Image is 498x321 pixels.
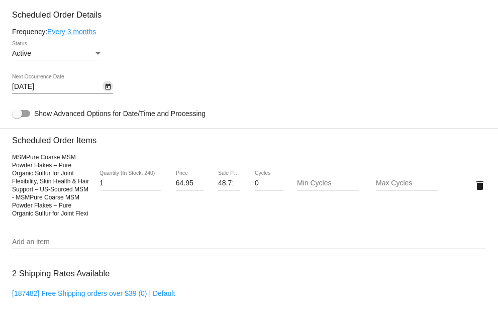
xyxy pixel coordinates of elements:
[12,83,103,91] input: Next Occurrence Date
[12,263,110,284] h3: 2 Shipping Rates Available
[34,109,206,119] span: Show Advanced Options for Date/Time and Processing
[12,49,31,57] span: Active
[12,289,175,297] a: [187482] Free Shipping orders over $39 (0) | Default
[255,179,283,187] input: Cycles
[297,179,359,187] input: Min Cycles
[12,128,486,145] h3: Scheduled Order Items
[103,81,113,91] button: Open calendar
[474,179,486,191] mat-icon: delete
[176,179,204,187] input: Price
[12,50,103,58] mat-select: Status
[12,28,486,36] div: Frequency:
[47,28,96,36] a: Every 3 months
[376,179,438,187] input: Max Cycles
[12,154,89,217] span: MSMPure Coarse MSM Powder Flakes – Pure Organic Sulfur for Joint Flexibility, Skin Health & Hair ...
[12,238,486,246] input: Add an item
[12,10,486,20] h3: Scheduled Order Details
[99,179,161,187] input: Quantity (In Stock: 240)
[218,179,240,187] input: Sale Price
